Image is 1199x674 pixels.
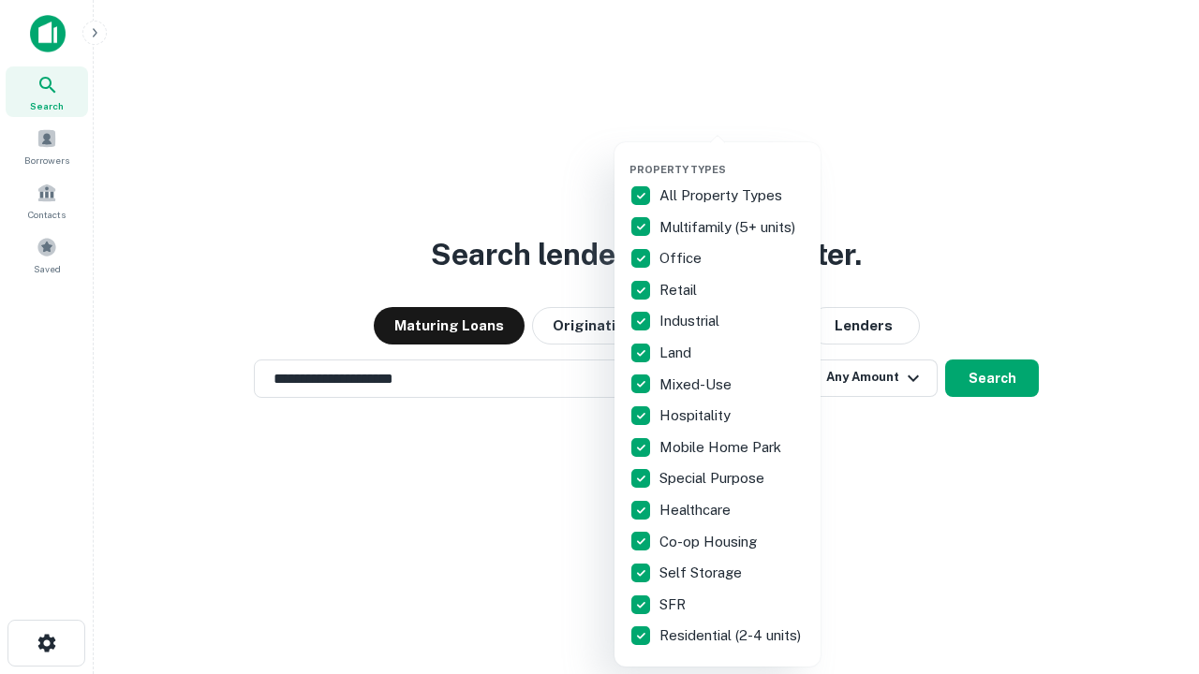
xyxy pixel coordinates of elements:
span: Property Types [629,164,726,175]
p: Healthcare [659,499,734,521]
p: Office [659,247,705,270]
p: Retail [659,279,701,301]
p: All Property Types [659,184,786,207]
p: Mixed-Use [659,374,735,396]
p: Co-op Housing [659,531,761,553]
p: Industrial [659,310,723,332]
p: SFR [659,593,689,616]
iframe: Chat Widget [1105,524,1199,614]
p: Land [659,342,695,364]
p: Mobile Home Park [659,436,785,459]
p: Special Purpose [659,467,768,490]
p: Residential (2-4 units) [659,624,805,647]
p: Multifamily (5+ units) [659,216,799,239]
p: Self Storage [659,562,746,584]
p: Hospitality [659,404,734,427]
